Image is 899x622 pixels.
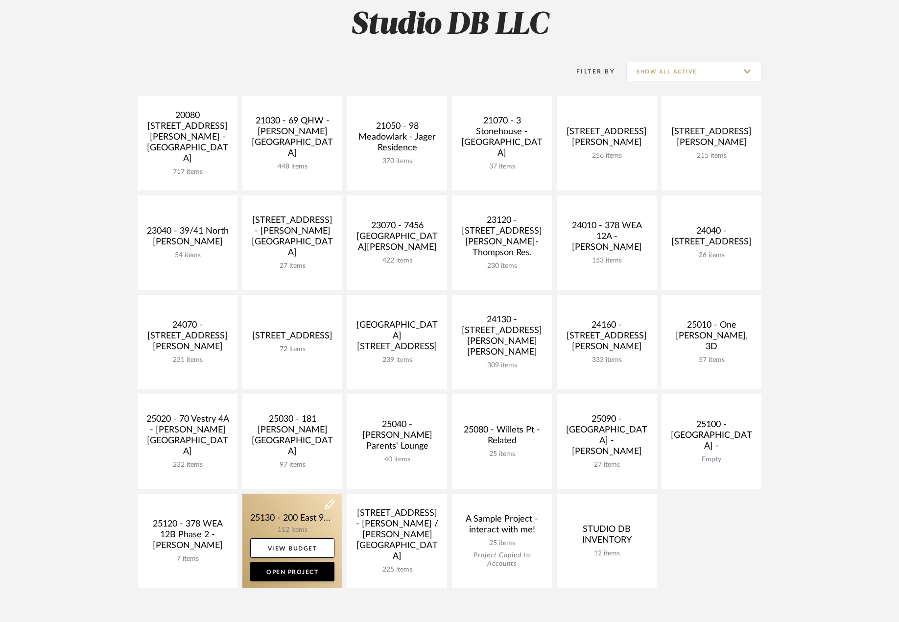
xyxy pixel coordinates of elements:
[565,461,649,469] div: 27 items
[145,251,230,260] div: 54 items
[565,524,649,550] div: STUDIO DB INVENTORY
[145,226,230,251] div: 23040 - 39/41 North [PERSON_NAME]
[565,220,649,257] div: 24010 - 378 WEA 12A - [PERSON_NAME]
[355,356,439,364] div: 239 items
[250,331,334,345] div: [STREET_ADDRESS]
[355,566,439,574] div: 225 items
[355,121,439,157] div: 21050 - 98 Meadowlark - Jager Residence
[355,220,439,257] div: 23070 - 7456 [GEOGRAPHIC_DATA][PERSON_NAME]
[145,356,230,364] div: 231 items
[460,361,544,370] div: 309 items
[250,562,334,581] a: Open Project
[250,414,334,461] div: 25030 - 181 [PERSON_NAME][GEOGRAPHIC_DATA]
[250,538,334,558] a: View Budget
[250,163,334,171] div: 448 items
[460,262,544,270] div: 230 items
[565,356,649,364] div: 333 items
[250,262,334,270] div: 27 items
[669,126,754,152] div: [STREET_ADDRESS][PERSON_NAME]
[355,455,439,464] div: 40 items
[250,461,334,469] div: 97 items
[97,7,802,44] h2: Studio DB LLC
[565,126,649,152] div: [STREET_ADDRESS][PERSON_NAME]
[145,168,230,176] div: 717 items
[669,320,754,356] div: 25010 - One [PERSON_NAME], 3D
[460,215,544,262] div: 23120 - [STREET_ADDRESS][PERSON_NAME]-Thompson Res.
[145,461,230,469] div: 232 items
[250,215,334,262] div: [STREET_ADDRESS] - [PERSON_NAME][GEOGRAPHIC_DATA]
[565,550,649,558] div: 12 items
[565,320,649,356] div: 24160 - [STREET_ADDRESS][PERSON_NAME]
[460,163,544,171] div: 37 items
[355,157,439,166] div: 370 items
[145,519,230,555] div: 25120 - 378 WEA 12B Phase 2 - [PERSON_NAME]
[145,555,230,563] div: 7 items
[460,551,544,568] div: Project Copied to Accounts
[145,320,230,356] div: 24070 - [STREET_ADDRESS][PERSON_NAME]
[565,257,649,265] div: 153 items
[564,67,615,76] div: Filter By
[145,110,230,168] div: 20080 [STREET_ADDRESS][PERSON_NAME] - [GEOGRAPHIC_DATA]
[460,116,544,163] div: 21070 - 3 Stonehouse - [GEOGRAPHIC_DATA]
[250,345,334,354] div: 72 items
[355,257,439,265] div: 422 items
[355,320,439,356] div: [GEOGRAPHIC_DATA][STREET_ADDRESS]
[460,514,544,539] div: A Sample Project - interact with me!
[565,414,649,461] div: 25090 - [GEOGRAPHIC_DATA] - [PERSON_NAME]
[250,116,334,163] div: 21030 - 69 QHW - [PERSON_NAME][GEOGRAPHIC_DATA]
[355,419,439,455] div: 25040 - [PERSON_NAME] Parents' Lounge
[460,450,544,458] div: 25 items
[669,419,754,455] div: 25100 - [GEOGRAPHIC_DATA] -
[669,251,754,260] div: 26 items
[669,356,754,364] div: 57 items
[460,425,544,450] div: 25080 - Willets Pt - Related
[669,226,754,251] div: 24040 - [STREET_ADDRESS]
[565,152,649,160] div: 256 items
[355,508,439,566] div: [STREET_ADDRESS] - [PERSON_NAME] / [PERSON_NAME][GEOGRAPHIC_DATA]
[460,314,544,361] div: 24130 - [STREET_ADDRESS][PERSON_NAME][PERSON_NAME]
[145,414,230,461] div: 25020 - 70 Vestry 4A - [PERSON_NAME][GEOGRAPHIC_DATA]
[460,539,544,548] div: 25 items
[669,455,754,464] div: Empty
[669,152,754,160] div: 215 items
